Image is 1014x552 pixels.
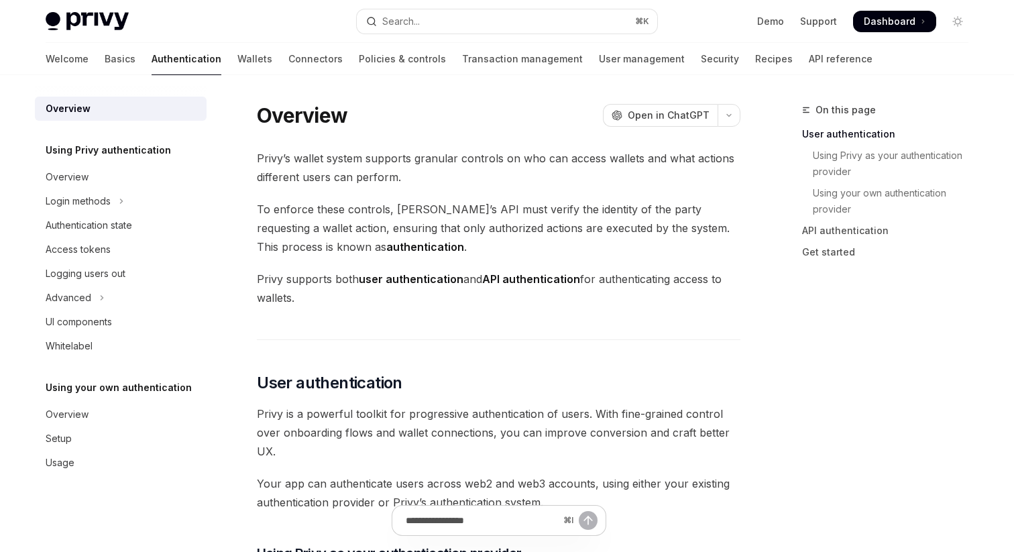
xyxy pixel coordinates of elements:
[800,15,837,28] a: Support
[802,182,979,220] a: Using your own authentication provider
[46,431,72,447] div: Setup
[802,241,979,263] a: Get started
[35,213,207,237] a: Authentication state
[35,165,207,189] a: Overview
[35,451,207,475] a: Usage
[35,402,207,427] a: Overview
[257,404,740,461] span: Privy is a powerful toolkit for progressive authentication of users. With fine-grained control ov...
[237,43,272,75] a: Wallets
[257,200,740,256] span: To enforce these controls, [PERSON_NAME]’s API must verify the identity of the party requesting a...
[105,43,135,75] a: Basics
[46,314,112,330] div: UI components
[947,11,968,32] button: Toggle dark mode
[382,13,420,30] div: Search...
[603,104,718,127] button: Open in ChatGPT
[853,11,936,32] a: Dashboard
[46,101,91,117] div: Overview
[599,43,685,75] a: User management
[35,334,207,358] a: Whitelabel
[46,290,91,306] div: Advanced
[257,474,740,512] span: Your app can authenticate users across web2 and web3 accounts, using either your existing authent...
[482,272,580,286] strong: API authentication
[46,406,89,423] div: Overview
[35,427,207,451] a: Setup
[46,241,111,258] div: Access tokens
[35,189,207,213] button: Toggle Login methods section
[46,217,132,233] div: Authentication state
[46,193,111,209] div: Login methods
[46,338,93,354] div: Whitelabel
[386,240,464,254] strong: authentication
[288,43,343,75] a: Connectors
[257,149,740,186] span: Privy’s wallet system supports granular controls on who can access wallets and what actions diffe...
[802,220,979,241] a: API authentication
[46,43,89,75] a: Welcome
[359,272,463,286] strong: user authentication
[701,43,739,75] a: Security
[46,12,129,31] img: light logo
[257,103,347,127] h1: Overview
[757,15,784,28] a: Demo
[462,43,583,75] a: Transaction management
[35,310,207,334] a: UI components
[802,123,979,145] a: User authentication
[628,109,710,122] span: Open in ChatGPT
[35,262,207,286] a: Logging users out
[35,286,207,310] button: Toggle Advanced section
[815,102,876,118] span: On this page
[357,9,657,34] button: Open search
[359,43,446,75] a: Policies & controls
[46,455,74,471] div: Usage
[46,169,89,185] div: Overview
[864,15,915,28] span: Dashboard
[257,372,402,394] span: User authentication
[579,511,598,530] button: Send message
[257,270,740,307] span: Privy supports both and for authenticating access to wallets.
[35,237,207,262] a: Access tokens
[152,43,221,75] a: Authentication
[406,506,558,535] input: Ask a question...
[46,266,125,282] div: Logging users out
[46,380,192,396] h5: Using your own authentication
[46,142,171,158] h5: Using Privy authentication
[755,43,793,75] a: Recipes
[802,145,979,182] a: Using Privy as your authentication provider
[809,43,872,75] a: API reference
[635,16,649,27] span: ⌘ K
[35,97,207,121] a: Overview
